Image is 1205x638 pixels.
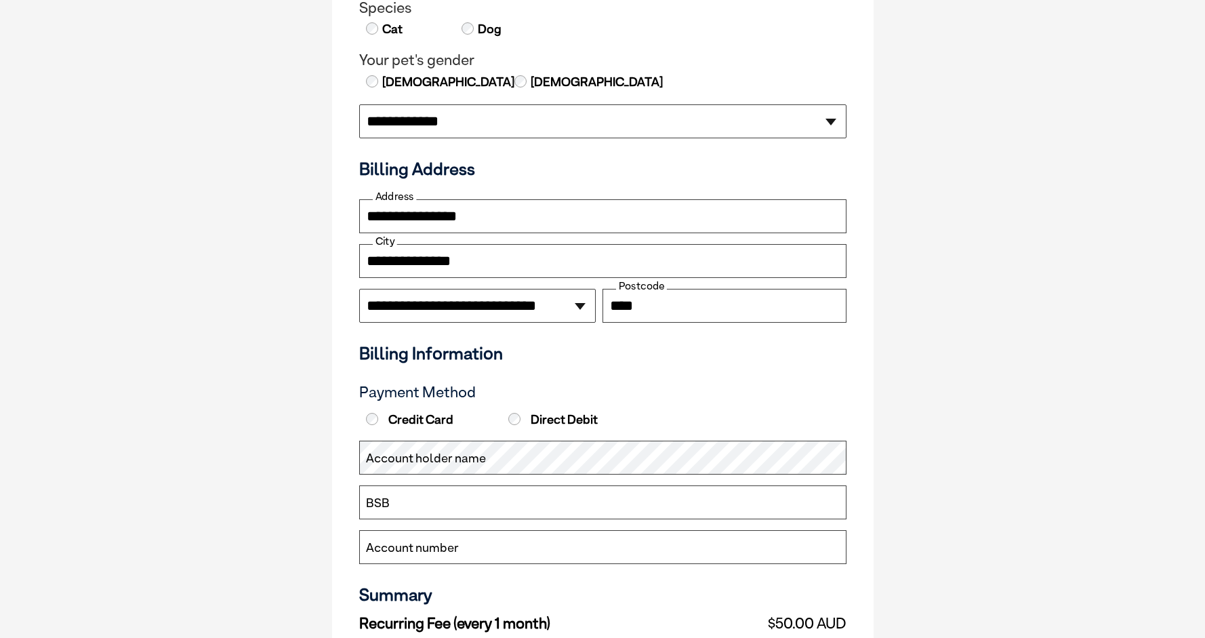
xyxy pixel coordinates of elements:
td: Recurring Fee (every 1 month) [359,612,702,636]
label: Dog [476,20,502,38]
input: Direct Debit [508,413,520,425]
label: Account holder name [366,450,486,467]
input: Credit Card [366,413,378,425]
label: City [373,235,397,247]
label: Cat [381,20,403,38]
label: Address [373,191,416,203]
td: $50.00 AUD [701,612,846,636]
label: [DEMOGRAPHIC_DATA] [381,73,514,91]
label: Postcode [616,280,667,292]
h3: Summary [359,584,846,605]
h3: Billing Address [359,159,846,179]
h3: Payment Method [359,384,846,401]
label: Account number [366,539,459,557]
h3: Billing Information [359,343,846,363]
label: [DEMOGRAPHIC_DATA] [529,73,663,91]
label: BSB [366,494,390,512]
label: Credit Card [363,412,502,427]
label: Direct Debit [505,412,645,427]
legend: Your pet's gender [359,52,846,69]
